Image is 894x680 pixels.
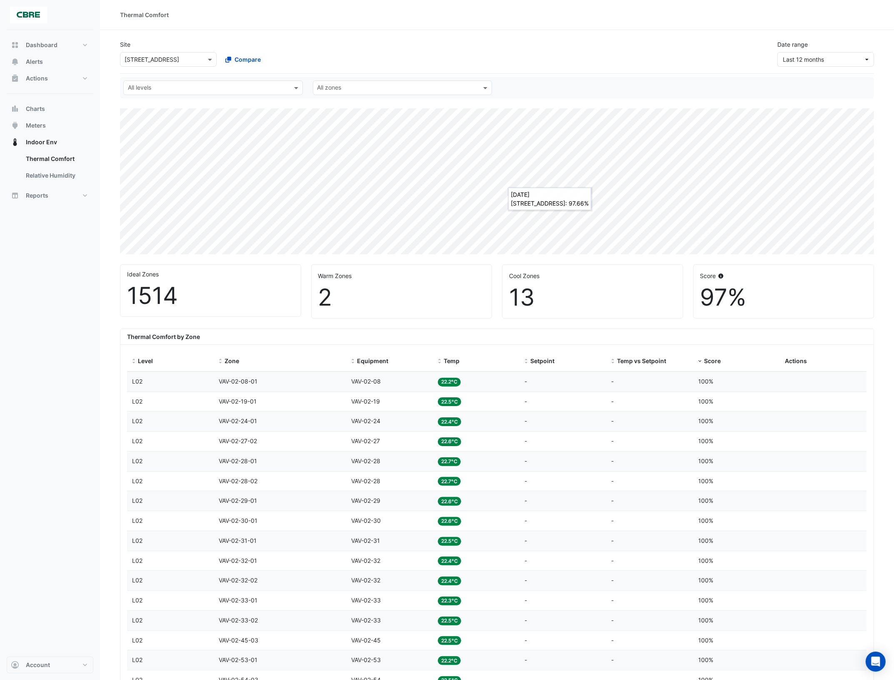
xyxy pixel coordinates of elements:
[219,398,257,405] span: VAV-02-19-01
[698,597,713,604] span: 100%
[698,437,713,444] span: 100%
[351,437,380,444] span: VAV-02-27
[11,191,19,200] app-icon: Reports
[351,617,381,624] span: VAV-02-33
[525,656,527,663] span: -
[438,417,461,426] span: 22.4°C
[357,357,388,364] span: Equipment
[525,457,527,464] span: -
[525,417,527,424] span: -
[26,138,57,146] span: Indoor Env
[438,517,461,526] span: 22.6°C
[132,537,142,544] span: L02
[438,477,461,486] span: 22.7°C
[7,134,93,151] button: Indoor Env
[525,477,527,484] span: -
[438,656,461,665] span: 22.2°C
[351,557,380,564] span: VAV-02-32
[698,577,713,584] span: 100%
[612,656,614,663] span: -
[525,497,527,504] span: -
[525,537,527,544] span: -
[438,537,461,546] span: 22.5°C
[612,637,614,644] span: -
[525,597,527,604] span: -
[351,637,381,644] span: VAV-02-45
[132,617,142,624] span: L02
[525,437,527,444] span: -
[132,477,142,484] span: L02
[219,457,257,464] span: VAV-02-28-01
[19,151,93,167] a: Thermal Comfort
[219,656,257,663] span: VAV-02-53-01
[120,10,169,19] div: Thermal Comfort
[612,477,614,484] span: -
[7,37,93,53] button: Dashboard
[438,437,461,446] span: 22.6°C
[351,417,380,424] span: VAV-02-24
[10,7,47,23] img: Company Logo
[11,58,19,66] app-icon: Alerts
[351,577,380,584] span: VAV-02-32
[11,138,19,146] app-icon: Indoor Env
[7,100,93,117] button: Charts
[132,597,142,604] span: L02
[698,517,713,524] span: 100%
[698,557,713,564] span: 100%
[698,497,713,504] span: 100%
[698,637,713,644] span: 100%
[351,457,380,464] span: VAV-02-28
[132,517,142,524] span: L02
[700,284,867,311] div: 97%
[612,437,614,444] span: -
[438,557,461,565] span: 22.4°C
[438,397,461,406] span: 22.5°C
[444,357,459,364] span: Temp
[7,70,93,87] button: Actions
[351,398,380,405] span: VAV-02-19
[438,636,461,645] span: 22.5°C
[438,378,461,386] span: 22.2°C
[26,41,57,49] span: Dashboard
[7,657,93,673] button: Account
[219,437,257,444] span: VAV-02-27-02
[132,497,142,504] span: L02
[351,477,380,484] span: VAV-02-28
[438,577,461,585] span: 22.4°C
[438,497,461,506] span: 22.6°C
[351,378,381,385] span: VAV-02-08
[26,58,43,66] span: Alerts
[11,105,19,113] app-icon: Charts
[612,457,614,464] span: -
[318,271,485,280] div: Warm Zones
[132,417,142,424] span: L02
[612,378,614,385] span: -
[219,417,257,424] span: VAV-02-24-01
[866,652,886,672] div: Open Intercom Messenger
[612,417,614,424] span: -
[316,83,342,94] div: All zones
[785,357,807,364] span: Actions
[612,517,614,524] span: -
[219,577,257,584] span: VAV-02-32-02
[225,357,239,364] span: Zone
[7,151,93,187] div: Indoor Env
[698,537,713,544] span: 100%
[525,577,527,584] span: -
[704,357,721,364] span: Score
[612,537,614,544] span: -
[11,74,19,83] app-icon: Actions
[612,497,614,504] span: -
[525,378,527,385] span: -
[132,637,142,644] span: L02
[438,617,461,625] span: 22.5°C
[7,53,93,70] button: Alerts
[698,457,713,464] span: 100%
[127,333,200,340] b: Thermal Comfort by Zone
[612,597,614,604] span: -
[509,271,676,280] div: Cool Zones
[219,497,257,504] span: VAV-02-29-01
[219,617,258,624] span: VAV-02-33-02
[525,557,527,564] span: -
[235,55,261,64] span: Compare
